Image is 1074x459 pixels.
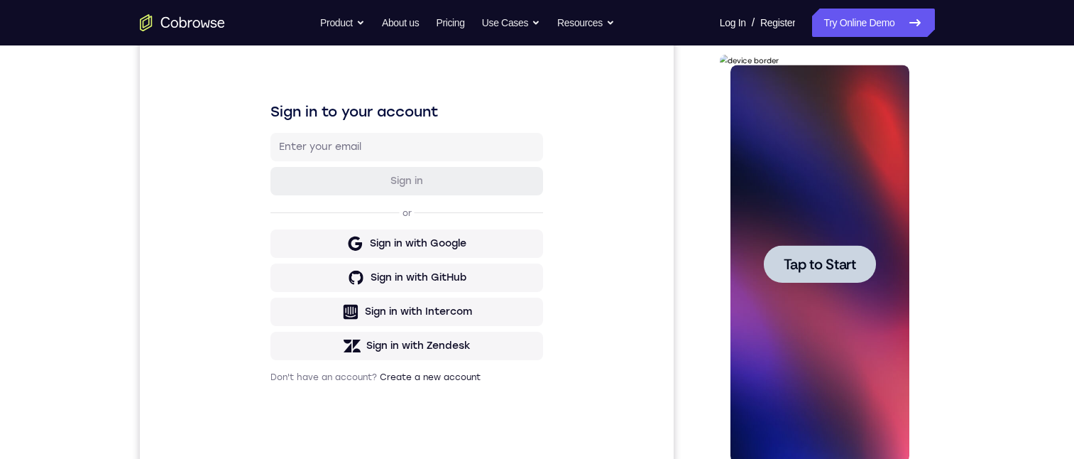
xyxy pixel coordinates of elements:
span: Tap to Start [64,202,136,217]
a: Register [760,9,795,37]
span: / [752,14,755,31]
div: Sign in with Google [230,232,327,247]
button: Use Cases [482,9,540,37]
button: Tap to Start [44,190,156,228]
button: Product [320,9,365,37]
button: Sign in with GitHub [131,259,403,288]
p: or [260,203,275,215]
button: Sign in with Zendesk [131,328,403,356]
a: Go to the home page [140,14,225,31]
div: Sign in with Intercom [225,301,332,315]
a: About us [382,9,419,37]
div: Sign in with GitHub [231,266,327,281]
a: Try Online Demo [812,9,934,37]
div: Sign in with Zendesk [226,335,331,349]
p: Don't have an account? [131,367,403,379]
button: Sign in with Intercom [131,293,403,322]
a: Pricing [436,9,464,37]
a: Log In [720,9,746,37]
a: Create a new account [240,368,341,378]
button: Sign in with Google [131,225,403,254]
button: Resources [557,9,615,37]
